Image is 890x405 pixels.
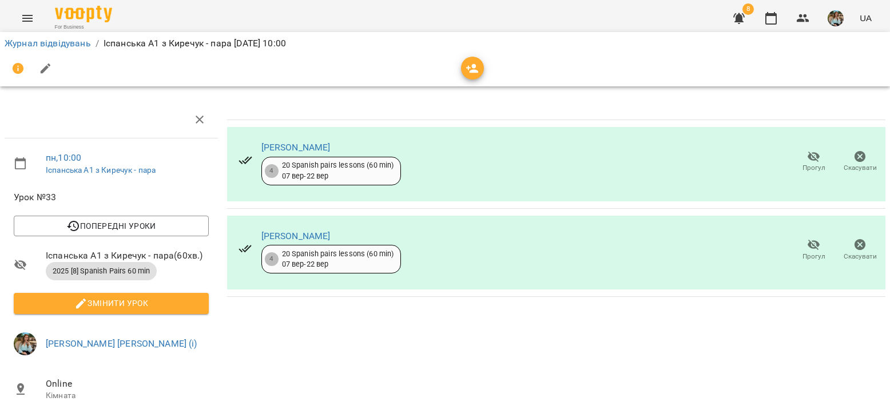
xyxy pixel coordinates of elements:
[55,6,112,22] img: Voopty Logo
[265,252,279,266] div: 4
[46,165,156,174] a: Іспанська А1 з Киречук - пара
[844,163,877,173] span: Скасувати
[860,12,872,24] span: UA
[46,266,157,276] span: 2025 [8] Spanish Pairs 60 min
[802,252,825,261] span: Прогул
[14,5,41,32] button: Menu
[23,296,200,310] span: Змінити урок
[46,338,197,349] a: [PERSON_NAME] [PERSON_NAME] (і)
[14,216,209,236] button: Попередні уроки
[261,231,331,241] a: [PERSON_NAME]
[5,38,91,49] a: Журнал відвідувань
[23,219,200,233] span: Попередні уроки
[837,146,883,178] button: Скасувати
[96,37,99,50] li: /
[14,332,37,355] img: 856b7ccd7d7b6bcc05e1771fbbe895a7.jfif
[55,23,112,31] span: For Business
[742,3,754,15] span: 8
[5,37,885,50] nav: breadcrumb
[790,234,837,266] button: Прогул
[802,163,825,173] span: Прогул
[837,234,883,266] button: Скасувати
[104,37,286,50] p: Іспанська А1 з Киречук - пара [DATE] 10:00
[265,164,279,178] div: 4
[46,152,81,163] a: пн , 10:00
[46,249,209,263] span: Іспанська А1 з Киречук - пара ( 60 хв. )
[790,146,837,178] button: Прогул
[14,293,209,313] button: Змінити урок
[46,390,209,402] p: Кімната
[844,252,877,261] span: Скасувати
[855,7,876,29] button: UA
[282,160,394,181] div: 20 Spanish pairs lessons (60 min) 07 вер - 22 вер
[46,377,209,391] span: Online
[14,190,209,204] span: Урок №33
[828,10,844,26] img: 856b7ccd7d7b6bcc05e1771fbbe895a7.jfif
[261,142,331,153] a: [PERSON_NAME]
[282,249,394,270] div: 20 Spanish pairs lessons (60 min) 07 вер - 22 вер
